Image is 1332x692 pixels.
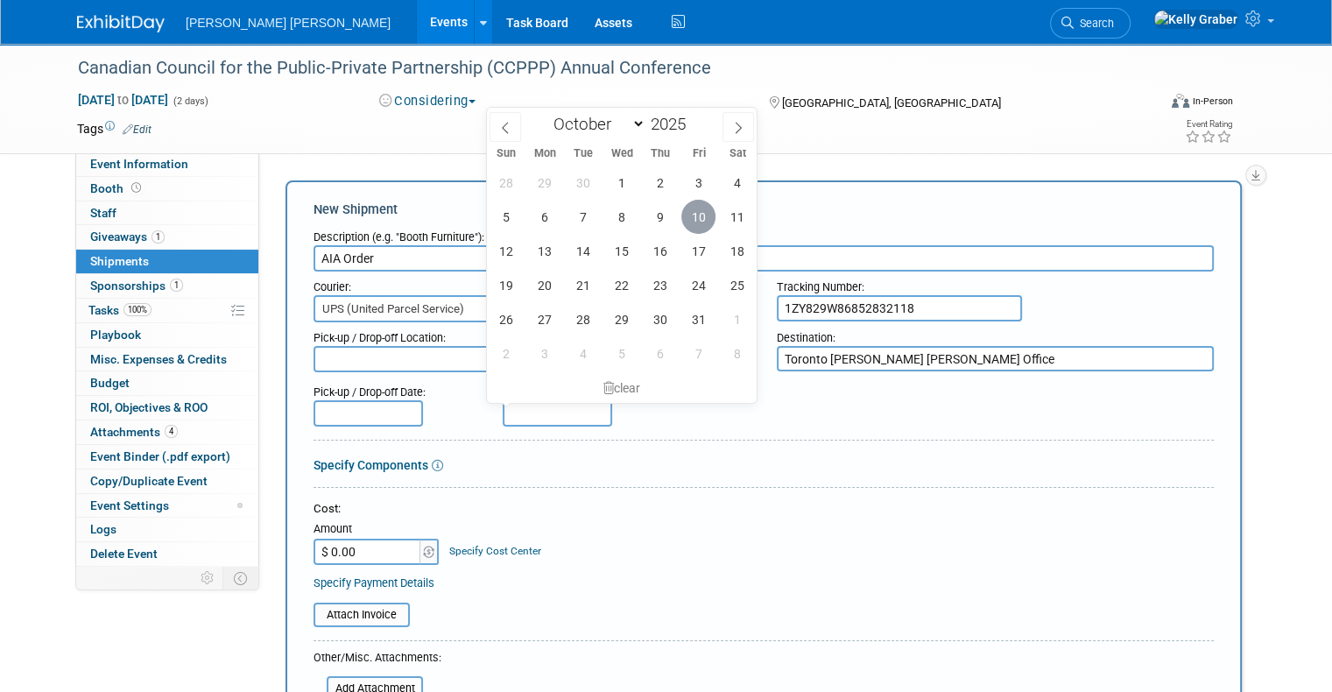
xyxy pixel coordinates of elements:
[643,166,677,200] span: October 2, 2025
[720,200,754,234] span: October 11, 2025
[487,373,757,403] div: clear
[777,322,1214,346] div: Destination:
[643,302,677,336] span: October 30, 2025
[487,148,525,159] span: Sun
[76,177,258,201] a: Booth
[782,96,1001,109] span: [GEOGRAPHIC_DATA], [GEOGRAPHIC_DATA]
[643,268,677,302] span: October 23, 2025
[489,200,523,234] span: October 5, 2025
[1050,8,1131,39] a: Search
[76,348,258,371] a: Misc. Expenses & Credits
[527,336,561,371] span: November 3, 2025
[449,545,541,557] a: Specify Cost Center
[223,567,259,590] td: Toggle Event Tabs
[90,547,158,561] span: Delete Event
[564,148,603,159] span: Tue
[604,268,638,302] span: October 22, 2025
[170,279,183,292] span: 1
[545,113,645,135] select: Month
[123,124,152,136] a: Edit
[527,200,561,234] span: October 6, 2025
[1153,10,1238,29] img: Kelly Graber
[115,93,131,107] span: to
[76,494,258,518] a: Event Settings
[720,302,754,336] span: November 1, 2025
[90,449,230,463] span: Event Binder (.pdf export)
[314,650,441,670] div: Other/Misc. Attachments:
[720,234,754,268] span: October 18, 2025
[90,400,208,414] span: ROI, Objectives & ROO
[643,200,677,234] span: October 9, 2025
[90,376,130,390] span: Budget
[90,498,169,512] span: Event Settings
[566,166,600,200] span: September 30, 2025
[489,268,523,302] span: October 19, 2025
[90,181,144,195] span: Booth
[90,425,178,439] span: Attachments
[643,336,677,371] span: November 6, 2025
[566,302,600,336] span: October 28, 2025
[186,16,391,30] span: [PERSON_NAME] [PERSON_NAME]
[76,445,258,469] a: Event Binder (.pdf export)
[76,518,258,541] a: Logs
[165,425,178,438] span: 4
[1074,17,1114,30] span: Search
[373,92,483,110] button: Considering
[237,503,243,508] span: Modified Layout
[90,206,116,220] span: Staff
[76,274,258,298] a: Sponsorships1
[720,268,754,302] span: October 25, 2025
[645,114,698,134] input: Year
[90,157,188,171] span: Event Information
[314,458,428,472] a: Specify Components
[489,234,523,268] span: October 12, 2025
[90,254,149,268] span: Shipments
[76,152,258,176] a: Event Information
[641,148,680,159] span: Thu
[525,148,564,159] span: Mon
[314,201,1214,219] div: New Shipment
[193,567,223,590] td: Personalize Event Tab Strip
[681,336,715,371] span: November 7, 2025
[604,200,638,234] span: October 8, 2025
[1172,94,1189,108] img: Format-Inperson.png
[314,576,434,590] a: Specify Payment Details
[1062,91,1233,117] div: Event Format
[314,295,751,322] span: UPS (United Parcel Service)
[566,234,600,268] span: October 14, 2025
[720,166,754,200] span: October 4, 2025
[681,166,715,200] span: October 3, 2025
[680,148,718,159] span: Fri
[90,352,227,366] span: Misc. Expenses & Credits
[681,200,715,234] span: October 10, 2025
[720,336,754,371] span: November 8, 2025
[1185,120,1232,129] div: Event Rating
[128,181,144,194] span: Booth not reserved yet
[314,377,476,400] div: Pick-up / Drop-off Date:
[604,302,638,336] span: October 29, 2025
[489,166,523,200] span: September 28, 2025
[77,92,169,108] span: [DATE] [DATE]
[566,336,600,371] span: November 4, 2025
[603,148,641,159] span: Wed
[314,501,1214,518] div: Cost:
[72,53,1135,84] div: Canadian Council for the Public-Private Partnership (CCPPP) Annual Conference
[90,229,165,244] span: Giveaways
[76,250,258,273] a: Shipments
[489,336,523,371] span: November 2, 2025
[152,230,165,244] span: 1
[77,15,165,32] img: ExhibitDay
[489,302,523,336] span: October 26, 2025
[77,120,152,138] td: Tags
[314,521,440,539] div: Amount
[314,322,751,346] div: Pick-up / Drop-off Location:
[681,268,715,302] span: October 24, 2025
[76,371,258,395] a: Budget
[566,200,600,234] span: October 7, 2025
[604,234,638,268] span: October 15, 2025
[681,302,715,336] span: October 31, 2025
[76,201,258,225] a: Staff
[527,166,561,200] span: September 29, 2025
[1192,95,1233,108] div: In-Person
[76,225,258,249] a: Giveaways1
